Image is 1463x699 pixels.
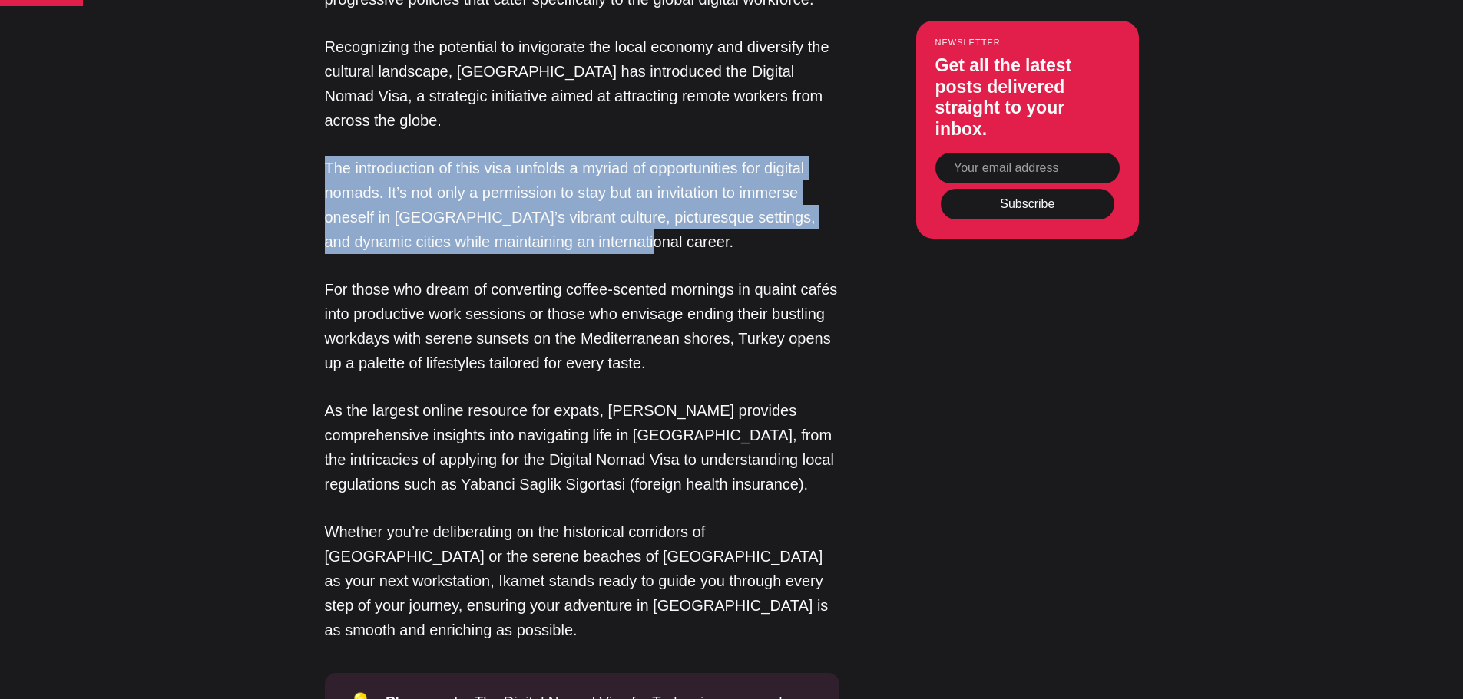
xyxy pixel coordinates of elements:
p: Recognizing the potential to invigorate the local economy and diversify the cultural landscape, [... [325,35,839,133]
p: The introduction of this visa unfolds a myriad of opportunities for digital nomads. It’s not only... [325,156,839,254]
h3: Get all the latest posts delivered straight to your inbox. [935,55,1120,140]
p: Whether you’re deliberating on the historical corridors of [GEOGRAPHIC_DATA] or the serene beache... [325,519,839,642]
p: For those who dream of converting coffee-scented mornings in quaint cafés into productive work se... [325,277,839,375]
p: As the largest online resource for expats, [PERSON_NAME] provides comprehensive insights into nav... [325,398,839,496]
small: Newsletter [935,38,1120,47]
button: Subscribe [941,189,1114,219]
input: Your email address [935,153,1120,183]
